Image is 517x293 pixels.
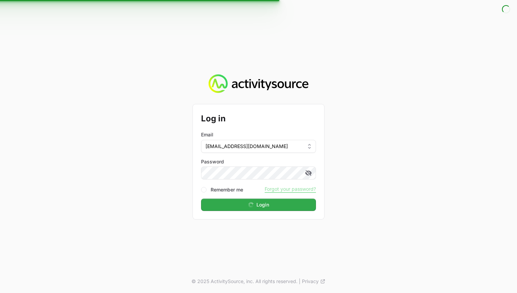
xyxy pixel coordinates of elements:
[206,143,288,150] span: [EMAIL_ADDRESS][DOMAIN_NAME]
[191,278,297,285] p: © 2025 ActivitySource, inc. All rights reserved.
[201,131,213,138] label: Email
[209,74,308,93] img: Activity Source
[201,112,316,125] h2: Log in
[299,278,301,285] span: |
[302,278,326,285] a: Privacy
[201,158,316,165] label: Password
[211,186,243,193] label: Remember me
[256,201,269,209] span: Login
[201,140,316,153] button: [EMAIL_ADDRESS][DOMAIN_NAME]
[201,199,316,211] button: Login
